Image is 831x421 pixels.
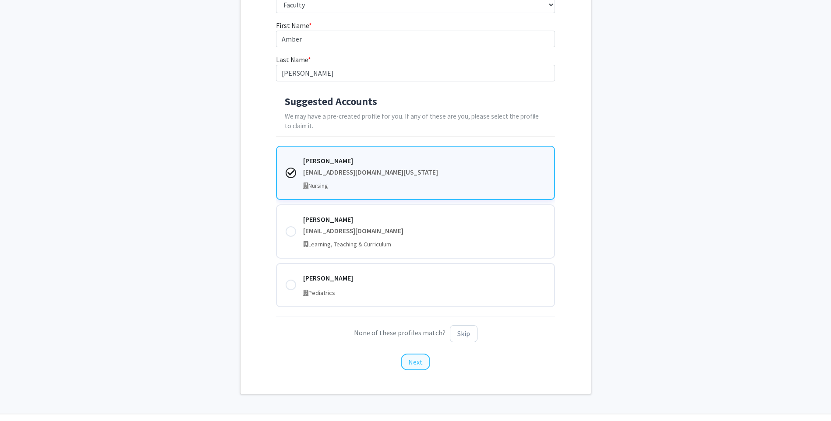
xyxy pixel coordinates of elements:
[308,289,335,297] span: Pediatrics
[276,55,308,64] span: Last Name
[303,273,545,283] div: [PERSON_NAME]
[308,240,391,248] span: Learning, Teaching & Curriculum
[303,155,545,166] div: [PERSON_NAME]
[276,21,309,30] span: First Name
[285,95,546,108] h4: Suggested Accounts
[276,325,555,342] p: None of these profiles match?
[303,226,545,236] div: [EMAIL_ADDRESS][DOMAIN_NAME]
[285,112,546,132] p: We may have a pre-created profile for you. If any of these are you, please select the profile to ...
[308,182,328,189] span: Nursing
[7,382,37,414] iframe: Chat
[450,325,477,342] button: Skip
[303,214,545,225] div: [PERSON_NAME]
[303,168,545,178] div: [EMAIL_ADDRESS][DOMAIN_NAME][US_STATE]
[401,354,430,370] button: Next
